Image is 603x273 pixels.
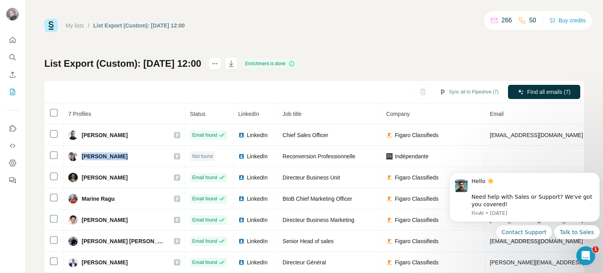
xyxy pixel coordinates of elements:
[395,131,439,139] span: Figaro Classifieds
[238,217,245,223] img: LinkedIn logo
[6,156,19,170] button: Dashboard
[190,111,206,117] span: Status
[68,152,78,161] img: Avatar
[238,174,245,181] img: LinkedIn logo
[238,196,245,202] img: LinkedIn logo
[529,16,536,25] p: 50
[238,132,245,138] img: LinkedIn logo
[6,85,19,99] button: My lists
[238,259,245,266] img: LinkedIn logo
[243,59,298,68] div: Enrichment is done
[6,68,19,82] button: Enrich CSV
[68,111,91,117] span: 7 Profiles
[192,174,217,181] span: Email found
[386,259,393,266] img: company-logo
[88,22,90,29] li: /
[68,258,78,267] img: Avatar
[576,246,595,265] iframe: Intercom live chat
[68,194,78,203] img: Avatar
[192,195,217,202] span: Email found
[6,121,19,136] button: Use Surfe on LinkedIn
[283,259,326,266] span: Directeur Général
[247,195,268,203] span: LinkedIn
[395,216,439,224] span: Figaro Classifieds
[68,215,78,225] img: Avatar
[395,152,429,160] span: Indépendante
[508,85,580,99] button: Find all emails (7)
[283,238,334,244] span: Senior Head of sales
[283,132,328,138] span: Chief Sales Officer
[446,166,603,244] iframe: Intercom notifications message
[192,132,217,139] span: Email found
[434,86,504,98] button: Sync all to Pipedrive (7)
[283,196,352,202] span: BtoB Chief Marketing Officer
[192,216,217,224] span: Email found
[247,131,268,139] span: LinkedIn
[6,173,19,187] button: Feedback
[247,237,268,245] span: LinkedIn
[386,217,393,223] img: company-logo
[283,111,301,117] span: Job title
[592,246,599,253] span: 1
[549,15,586,26] button: Buy credits
[82,216,128,224] span: [PERSON_NAME]
[44,19,58,32] img: Surfe Logo
[395,195,439,203] span: Figaro Classifieds
[395,174,439,181] span: Figaro Classifieds
[386,111,410,117] span: Company
[386,174,393,181] img: company-logo
[490,132,583,138] span: [EMAIL_ADDRESS][DOMAIN_NAME]
[44,57,201,70] h1: List Export (Custom): [DATE] 12:00
[93,22,185,29] div: List Export (Custom): [DATE] 12:00
[490,111,504,117] span: Email
[68,236,78,246] img: Avatar
[82,152,128,160] span: [PERSON_NAME]
[68,173,78,182] img: Avatar
[6,50,19,64] button: Search
[208,57,221,70] button: actions
[283,153,355,159] span: Reconversion Professionnelle
[527,88,570,96] span: Find all emails (7)
[395,237,439,245] span: Figaro Classifieds
[395,258,439,266] span: Figaro Classifieds
[68,130,78,140] img: Avatar
[6,8,19,20] img: Avatar
[501,16,512,25] p: 266
[247,216,268,224] span: LinkedIn
[82,195,115,203] span: Marine Ragu
[283,174,340,181] span: Directeur Business Unit
[238,111,259,117] span: LinkedIn
[192,238,217,245] span: Email found
[386,196,393,202] img: company-logo
[6,139,19,153] button: Use Surfe API
[386,153,393,159] img: company-logo
[283,217,354,223] span: Directeur Business Marketing
[238,238,245,244] img: LinkedIn logo
[247,258,268,266] span: LinkedIn
[82,174,128,181] span: [PERSON_NAME]
[192,153,213,160] span: Not found
[247,152,268,160] span: LinkedIn
[6,33,19,47] button: Quick start
[66,22,84,29] a: My lists
[238,153,245,159] img: LinkedIn logo
[82,131,128,139] span: [PERSON_NAME]
[192,259,217,266] span: Email found
[82,258,128,266] span: [PERSON_NAME]
[386,238,393,244] img: company-logo
[82,237,166,245] span: [PERSON_NAME] [PERSON_NAME]
[247,174,268,181] span: LinkedIn
[386,132,393,138] img: company-logo
[490,238,583,244] span: [EMAIL_ADDRESS][DOMAIN_NAME]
